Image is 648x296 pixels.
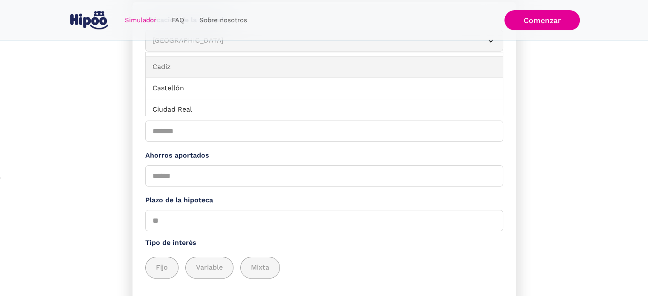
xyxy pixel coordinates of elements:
label: Tipo de interés [145,238,503,248]
a: Simulador [117,12,164,29]
span: Variable [196,262,223,273]
div: add_description_here [145,257,503,279]
a: home [69,8,110,33]
article: [GEOGRAPHIC_DATA] [145,30,503,52]
a: Ciudad Real [146,99,503,121]
label: Plazo de la hipoteca [145,195,503,206]
a: Cadiz [146,57,503,78]
span: Mixta [251,262,269,273]
span: Fijo [156,262,168,273]
a: Sobre nosotros [192,12,255,29]
a: Comenzar [504,10,580,30]
div: [GEOGRAPHIC_DATA] [153,35,475,46]
label: Ahorros aportados [145,150,503,161]
nav: [GEOGRAPHIC_DATA] [145,52,503,116]
a: FAQ [164,12,192,29]
a: Castellón [146,78,503,99]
